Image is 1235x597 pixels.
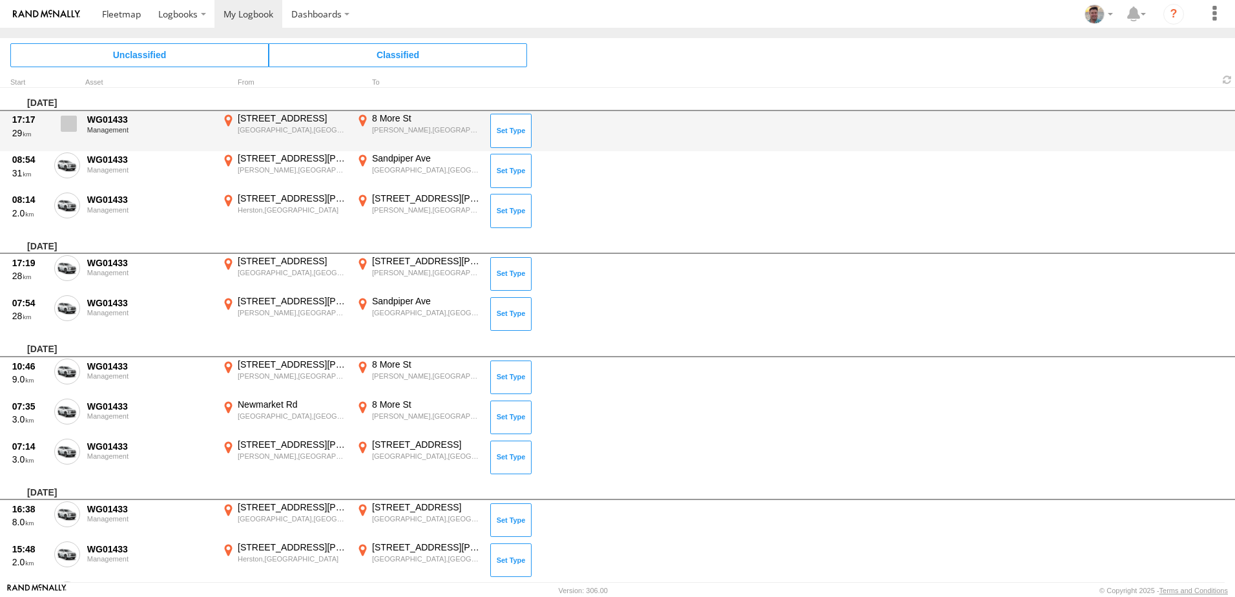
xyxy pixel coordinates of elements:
[372,255,481,267] div: [STREET_ADDRESS][PERSON_NAME]
[354,399,483,436] label: Click to View Event Location
[490,543,532,577] button: Click to Set
[12,127,47,139] div: 29
[87,372,213,380] div: Management
[87,126,213,134] div: Management
[269,43,527,67] span: Click to view Classified Trips
[238,412,347,421] div: [GEOGRAPHIC_DATA],[GEOGRAPHIC_DATA]
[12,516,47,528] div: 8.0
[1163,4,1184,25] i: ?
[354,255,483,293] label: Click to View Event Location
[238,125,347,134] div: [GEOGRAPHIC_DATA],[GEOGRAPHIC_DATA]
[13,10,80,19] img: rand-logo.svg
[490,154,532,187] button: Click to Set
[12,270,47,282] div: 28
[7,584,67,597] a: Visit our Website
[87,555,213,563] div: Management
[238,112,347,124] div: [STREET_ADDRESS]
[12,114,47,125] div: 17:17
[490,297,532,331] button: Click to Set
[238,268,347,277] div: [GEOGRAPHIC_DATA],[GEOGRAPHIC_DATA]
[10,43,269,67] span: Click to view Unclassified Trips
[238,541,347,553] div: [STREET_ADDRESS][PERSON_NAME]
[372,205,481,215] div: [PERSON_NAME],[GEOGRAPHIC_DATA]
[87,452,213,460] div: Management
[238,514,347,523] div: [GEOGRAPHIC_DATA],[GEOGRAPHIC_DATA]
[372,372,481,381] div: [PERSON_NAME],[GEOGRAPHIC_DATA]
[220,359,349,396] label: Click to View Event Location
[220,255,349,293] label: Click to View Event Location
[490,257,532,291] button: Click to Set
[220,439,349,476] label: Click to View Event Location
[1219,74,1235,86] span: Refresh
[490,194,532,227] button: Click to Set
[87,503,213,515] div: WG01433
[12,257,47,269] div: 17:19
[490,401,532,434] button: Click to Set
[12,401,47,412] div: 07:35
[354,359,483,396] label: Click to View Event Location
[238,193,347,204] div: [STREET_ADDRESS][PERSON_NAME]
[220,295,349,333] label: Click to View Event Location
[85,79,214,86] div: Asset
[238,399,347,410] div: Newmarket Rd
[372,514,481,523] div: [GEOGRAPHIC_DATA],[GEOGRAPHIC_DATA]
[238,255,347,267] div: [STREET_ADDRESS]
[238,308,347,317] div: [PERSON_NAME],[GEOGRAPHIC_DATA]
[87,269,213,277] div: Management
[238,205,347,215] div: Herston,[GEOGRAPHIC_DATA]
[372,165,481,174] div: [GEOGRAPHIC_DATA],[GEOGRAPHIC_DATA]
[372,308,481,317] div: [GEOGRAPHIC_DATA],[GEOGRAPHIC_DATA]
[220,79,349,86] div: From
[220,501,349,539] label: Click to View Event Location
[490,361,532,394] button: Click to Set
[372,554,481,563] div: [GEOGRAPHIC_DATA],[GEOGRAPHIC_DATA]
[87,361,213,372] div: WG01433
[87,401,213,412] div: WG01433
[12,167,47,179] div: 31
[220,399,349,436] label: Click to View Event Location
[12,556,47,568] div: 2.0
[12,361,47,372] div: 10:46
[87,194,213,205] div: WG01433
[372,295,481,307] div: Sandpiper Ave
[12,414,47,425] div: 3.0
[87,543,213,555] div: WG01433
[12,310,47,322] div: 28
[372,412,481,421] div: [PERSON_NAME],[GEOGRAPHIC_DATA]
[238,439,347,450] div: [STREET_ADDRESS][PERSON_NAME]
[87,206,213,214] div: Management
[87,441,213,452] div: WG01433
[354,152,483,190] label: Click to View Event Location
[372,359,481,370] div: 8 More St
[354,112,483,150] label: Click to View Event Location
[87,297,213,309] div: WG01433
[87,114,213,125] div: WG01433
[12,441,47,452] div: 07:14
[238,372,347,381] div: [PERSON_NAME],[GEOGRAPHIC_DATA]
[238,452,347,461] div: [PERSON_NAME],[GEOGRAPHIC_DATA]
[372,452,481,461] div: [GEOGRAPHIC_DATA],[GEOGRAPHIC_DATA]
[1099,587,1228,594] div: © Copyright 2025 -
[354,501,483,539] label: Click to View Event Location
[490,114,532,147] button: Click to Set
[87,309,213,317] div: Management
[238,501,347,513] div: [STREET_ADDRESS][PERSON_NAME]
[12,454,47,465] div: 3.0
[372,125,481,134] div: [PERSON_NAME],[GEOGRAPHIC_DATA]
[12,543,47,555] div: 15:48
[220,112,349,150] label: Click to View Event Location
[87,257,213,269] div: WG01433
[12,154,47,165] div: 08:54
[372,112,481,124] div: 8 More St
[238,165,347,174] div: [PERSON_NAME],[GEOGRAPHIC_DATA]
[1080,5,1117,24] div: Nicholas Van Schagen
[372,439,481,450] div: [STREET_ADDRESS]
[238,359,347,370] div: [STREET_ADDRESS][PERSON_NAME]
[10,79,49,86] div: Click to Sort
[372,152,481,164] div: Sandpiper Ave
[354,295,483,333] label: Click to View Event Location
[372,193,481,204] div: [STREET_ADDRESS][PERSON_NAME]
[354,541,483,579] label: Click to View Event Location
[220,193,349,230] label: Click to View Event Location
[87,166,213,174] div: Management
